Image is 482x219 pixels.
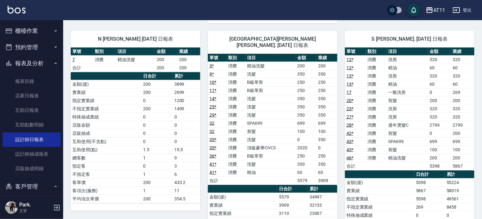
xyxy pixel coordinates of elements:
img: Logo [8,6,26,14]
td: 指定客 [71,162,142,170]
td: 消費 [227,144,246,152]
td: 699 [316,119,337,127]
td: 0 [142,137,173,146]
td: SPA699 [245,119,296,127]
p: 主管 [19,208,51,214]
td: 精油洗髮 [245,62,296,70]
td: 350 [296,160,317,168]
td: 洗剪 [387,72,428,80]
th: 累計 [308,185,337,193]
th: 類別 [227,54,246,62]
td: 0 [296,135,317,144]
a: 店家日報表 [3,89,61,103]
td: 1 [142,187,173,195]
td: 消費 [227,70,246,78]
td: 58019 [445,187,474,195]
th: 項目 [387,48,428,56]
td: 60 [428,64,451,72]
td: 實業績 [208,201,277,209]
td: 433.2 [173,178,200,187]
th: 金額 [296,54,317,62]
a: 設計師日報表 [3,132,61,147]
span: [GEOGRAPHIC_DATA][PERSON_NAME][PERSON_NAME]. [DATE] 日報表 [215,36,330,49]
button: 櫃檯作業 [3,23,61,39]
td: 洗剪 [387,105,428,113]
td: 金額(虛) [208,193,277,201]
a: 7 [72,57,75,62]
td: 5867 [414,187,445,195]
td: 15.5 [173,146,200,154]
button: 報表及分析 [3,55,61,72]
td: 頂級豪華OVC3 [245,144,296,152]
td: 2699 [173,88,200,96]
th: 金額 [428,48,451,56]
td: 消費 [366,113,387,121]
td: 0 [142,129,173,137]
button: 客戶管理 [3,178,61,195]
td: 320 [451,72,474,80]
td: 不指定實業績 [71,105,142,113]
td: 消費 [366,129,387,137]
td: 60 [296,168,317,176]
td: 實業績 [71,88,142,96]
td: 320 [428,55,451,64]
td: 消費 [227,168,246,176]
td: 354.5 [173,195,200,203]
button: AT11 [423,4,448,17]
td: 200 [142,195,173,203]
td: 699 [428,137,451,146]
td: 60 [451,64,474,72]
td: 洗剪 [387,55,428,64]
th: 項目 [116,48,155,56]
th: 類別 [93,48,116,56]
td: 消費 [227,135,246,144]
td: 總客數 [71,154,142,162]
td: 1.5 [142,146,173,154]
td: 250 [316,152,337,160]
td: 消費 [227,62,246,70]
td: 精油 [387,64,428,72]
button: 預約管理 [3,39,61,55]
th: 業績 [178,48,201,56]
td: 消費 [366,105,387,113]
th: 類別 [366,48,387,56]
td: 200 [178,64,201,72]
td: 3899 [173,80,200,88]
td: 洗髮 [245,95,296,103]
td: 23007 [308,209,337,217]
td: 200 [316,62,337,70]
td: 320 [428,113,451,121]
td: 250 [296,86,317,95]
td: 消費 [227,127,246,135]
td: 指定實業績 [345,195,414,203]
td: 350 [316,111,337,119]
td: 250 [296,152,317,160]
td: 一般洗剪 [387,88,428,96]
span: N [PERSON_NAME] [DATE] 日報表 [78,36,193,42]
td: 350 [316,95,337,103]
td: SPA699 [387,137,428,146]
td: 消費 [227,95,246,103]
td: 350 [296,70,317,78]
td: 200 [142,88,173,96]
td: 200 [451,96,474,105]
td: 320 [451,55,474,64]
th: 金額 [155,48,178,56]
td: 指定實業績 [208,209,277,217]
table: a dense table [71,48,200,72]
td: 1 [142,170,173,178]
td: 消費 [366,121,387,129]
td: 320 [428,72,451,80]
td: 互助使用(點) [71,146,142,154]
td: 不指定實業績 [345,203,414,211]
td: 洗髮 [245,135,296,144]
td: 消費 [366,137,387,146]
td: 60 [428,80,451,88]
td: 55224 [445,178,474,187]
td: 9 [173,154,200,162]
a: 店販抽成明細 [3,161,61,176]
td: 精油洗髮 [387,154,428,162]
td: 合計 [208,176,227,185]
button: save [407,4,420,16]
td: 剪髮 [387,96,428,105]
